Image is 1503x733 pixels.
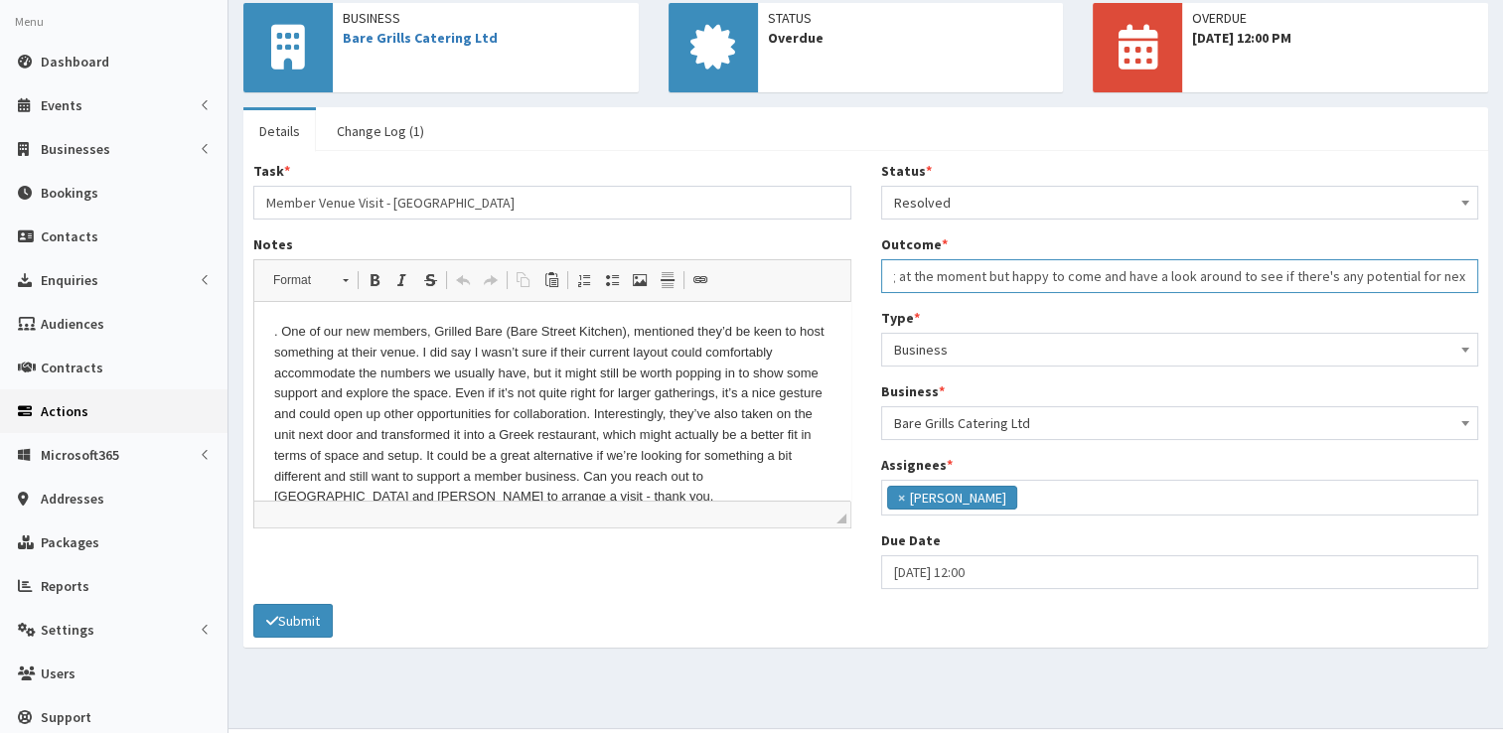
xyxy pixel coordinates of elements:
[898,488,905,508] span: ×
[626,267,654,293] a: Image
[253,604,333,638] button: Submit
[41,271,98,289] span: Enquiries
[881,455,953,475] label: Assignees
[894,409,1466,437] span: Bare Grills Catering Ltd
[881,333,1479,366] span: Business
[41,140,110,158] span: Businesses
[598,267,626,293] a: Insert/Remove Bulleted List
[41,577,89,595] span: Reports
[416,267,444,293] a: Strike Through
[654,267,681,293] a: Insert Horizontal Line
[253,161,290,181] label: Task
[881,381,945,401] label: Business
[41,227,98,245] span: Contacts
[41,96,82,114] span: Events
[343,8,629,28] span: Business
[262,266,359,294] a: Format
[321,110,440,152] a: Change Log (1)
[41,490,104,508] span: Addresses
[41,664,75,682] span: Users
[894,189,1466,217] span: Resolved
[263,267,333,293] span: Format
[881,308,920,328] label: Type
[41,446,119,464] span: Microsoft365
[388,267,416,293] a: Italic (Ctrl+I)
[881,406,1479,440] span: Bare Grills Catering Ltd
[254,302,850,501] iframe: Rich Text Editor, notes
[41,184,98,202] span: Bookings
[1192,8,1478,28] span: OVERDUE
[894,336,1466,364] span: Business
[253,234,293,254] label: Notes
[510,267,537,293] a: Copy (Ctrl+C)
[41,315,104,333] span: Audiences
[41,53,109,71] span: Dashboard
[20,20,576,206] p: . One of our new members, Grilled Bare (Bare Street Kitchen), mentioned they’d be keen to host so...
[41,621,94,639] span: Settings
[41,402,88,420] span: Actions
[881,234,948,254] label: Outcome
[537,267,565,293] a: Paste (Ctrl+V)
[881,161,932,181] label: Status
[41,708,91,726] span: Support
[887,486,1017,510] li: Laura Bradshaw
[477,267,505,293] a: Redo (Ctrl+Y)
[686,267,714,293] a: Link (Ctrl+L)
[768,8,1054,28] span: Status
[768,28,1054,48] span: Overdue
[881,186,1479,220] span: Resolved
[361,267,388,293] a: Bold (Ctrl+B)
[449,267,477,293] a: Undo (Ctrl+Z)
[881,530,941,550] label: Due Date
[1192,28,1478,48] span: [DATE] 12:00 PM
[41,533,99,551] span: Packages
[243,110,316,152] a: Details
[41,359,103,376] span: Contracts
[570,267,598,293] a: Insert/Remove Numbered List
[343,29,498,47] a: Bare Grills Catering Ltd
[836,513,846,523] span: Drag to resize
